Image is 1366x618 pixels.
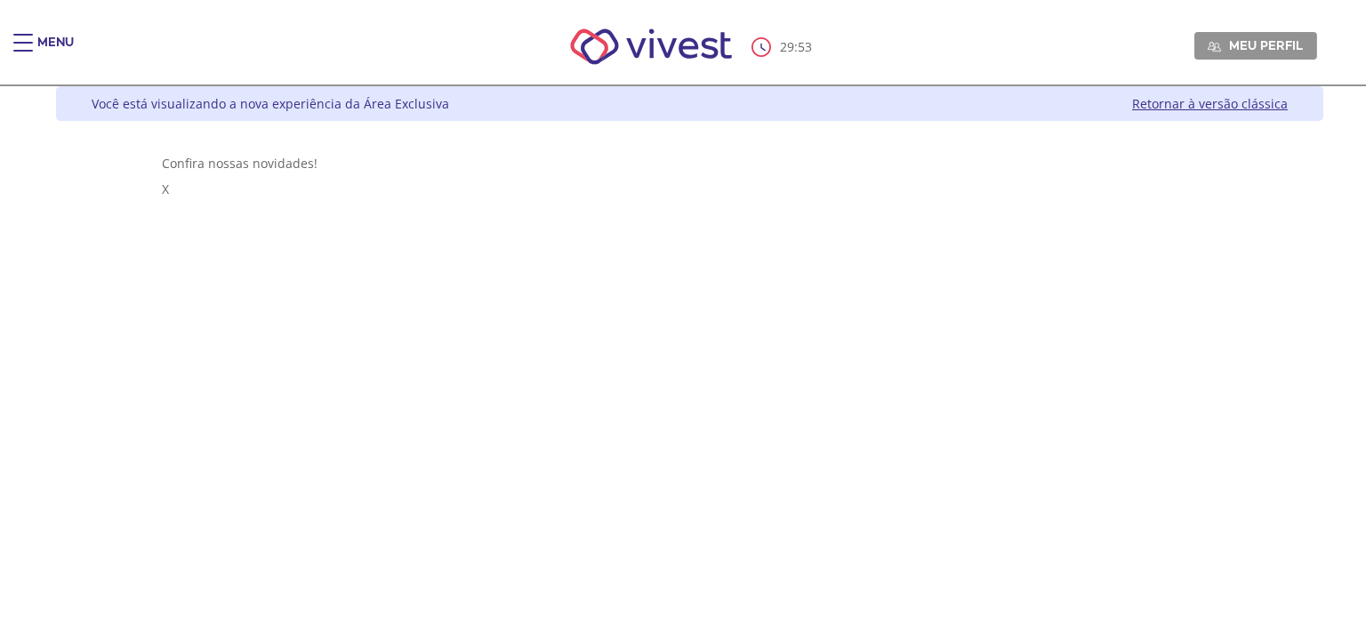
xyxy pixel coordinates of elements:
[162,155,1218,172] div: Confira nossas novidades!
[798,38,812,55] span: 53
[37,34,74,69] div: Menu
[780,38,794,55] span: 29
[92,95,449,112] div: Você está visualizando a nova experiência da Área Exclusiva
[1194,32,1317,59] a: Meu perfil
[1229,37,1303,53] span: Meu perfil
[162,181,169,197] span: X
[43,86,1323,618] div: Vivest
[1132,95,1288,112] a: Retornar à versão clássica
[751,37,816,57] div: :
[550,9,752,84] img: Vivest
[1208,40,1221,53] img: Meu perfil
